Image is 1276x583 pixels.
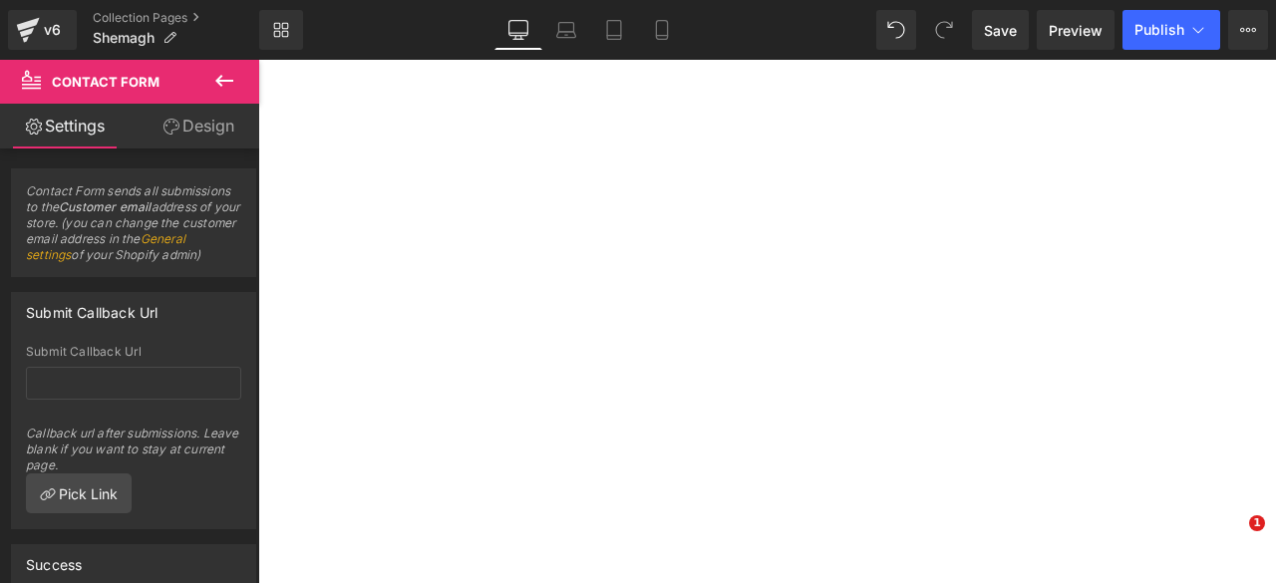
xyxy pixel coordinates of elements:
[8,10,77,50] a: v6
[26,545,82,573] div: Success
[259,10,303,50] a: New Library
[984,20,1017,41] span: Save
[26,183,241,276] span: Contact Form sends all submissions to the address of your store. (you can change the customer ema...
[1122,10,1220,50] button: Publish
[1134,22,1184,38] span: Publish
[52,74,159,90] span: Contact Form
[876,10,916,50] button: Undo
[1249,515,1265,531] span: 1
[26,293,158,321] div: Submit Callback Url
[1037,10,1115,50] a: Preview
[590,10,638,50] a: Tablet
[59,199,152,214] b: Customer email
[1228,10,1268,50] button: More
[26,410,241,473] div: Callback url after submissions. Leave blank if you want to stay at current page.
[40,17,65,43] div: v6
[26,231,185,262] a: General settings
[1049,20,1103,41] span: Preview
[134,104,263,148] a: Design
[93,30,155,46] span: Shemagh
[494,10,542,50] a: Desktop
[924,10,964,50] button: Redo
[93,10,259,26] a: Collection Pages
[638,10,686,50] a: Mobile
[26,473,132,513] a: Pick Link
[542,10,590,50] a: Laptop
[26,345,241,359] div: Submit Callback Url
[1208,515,1256,563] iframe: Intercom live chat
